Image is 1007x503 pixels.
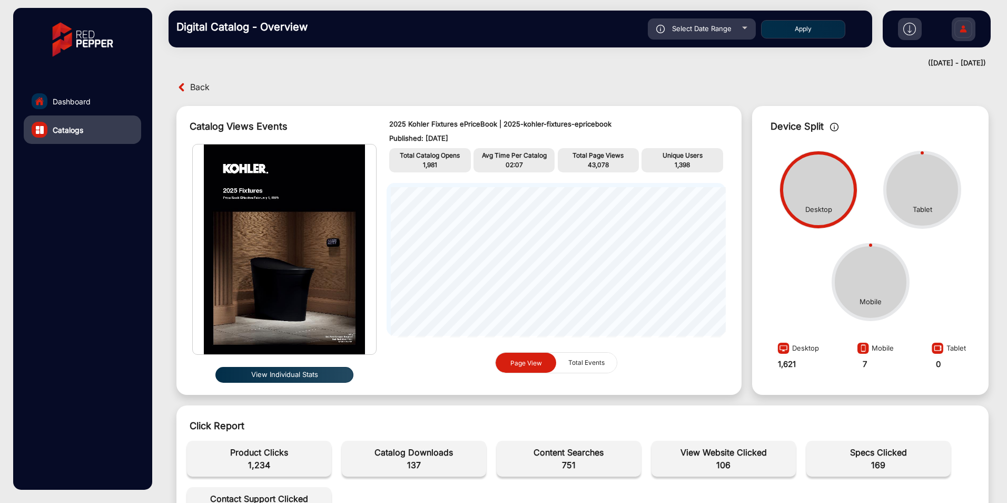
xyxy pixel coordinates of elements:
[805,205,832,215] div: Desktop
[775,339,819,359] div: Desktop
[190,119,368,133] div: Catalog Views Events
[657,459,791,471] span: 106
[176,82,187,93] img: back arrow
[556,353,617,373] button: Total Events
[192,446,326,459] span: Product Clicks
[672,24,732,33] span: Select Date Range
[502,446,636,459] span: Content Searches
[190,419,975,433] div: Click Report
[176,21,324,33] h3: Digital Catalog - Overview
[53,124,83,136] span: Catalogs
[35,96,44,106] img: home
[53,96,91,107] span: Dashboard
[929,339,966,359] div: Tablet
[389,119,724,130] p: 2025 Kohler Fixtures ePriceBook | 2025-kohler-fixtures-epricebook
[24,87,141,115] a: Dashboard
[392,151,468,160] p: Total Catalog Opens
[903,23,916,35] img: h2download.svg
[510,359,542,366] span: Page View
[929,342,946,359] img: image
[860,297,882,307] div: Mobile
[347,446,481,459] span: Catalog Downloads
[588,161,609,169] span: 43,078
[347,459,481,471] span: 137
[193,144,376,354] img: img
[36,126,44,134] img: catalog
[644,151,720,160] p: Unique Users
[496,353,556,373] button: Page View
[761,20,845,38] button: Apply
[657,446,791,459] span: View Website Clicked
[812,446,945,459] span: Specs Clicked
[913,205,932,215] div: Tablet
[476,151,552,160] p: Avg Time Per Catalog
[495,352,617,374] mat-button-toggle-group: graph selection
[812,459,945,471] span: 169
[502,459,636,471] span: 751
[24,115,141,144] a: Catalogs
[389,133,724,144] p: Published: [DATE]
[675,161,690,169] span: 1,398
[936,359,941,369] strong: 0
[775,342,792,359] img: image
[215,367,354,383] button: View Individual Stats
[506,161,523,169] span: 02:07
[45,13,121,66] img: vmg-logo
[158,58,986,69] div: ([DATE] - [DATE])
[562,353,611,373] span: Total Events
[854,339,894,359] div: Mobile
[830,123,839,131] img: icon
[423,161,437,169] span: 1,981
[854,342,872,359] img: image
[656,25,665,33] img: icon
[778,359,796,369] strong: 1,621
[863,359,867,369] strong: 7
[192,459,326,471] span: 1,234
[952,12,974,49] img: Sign%20Up.svg
[190,79,210,95] span: Back
[560,151,637,160] p: Total Page Views
[771,121,824,132] span: Device Split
